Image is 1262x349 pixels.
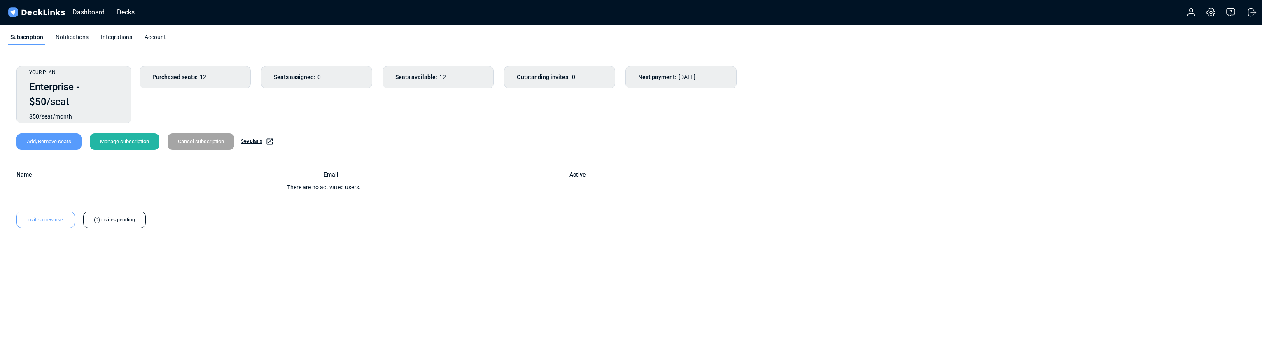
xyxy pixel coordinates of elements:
[8,33,45,45] div: Subscription
[83,212,146,228] div: (0) invites pending
[54,33,91,45] div: Notifications
[99,33,134,45] div: Integrations
[504,66,615,88] div: 0
[638,73,676,81] span: Next payment:
[261,66,372,88] div: 0
[395,73,437,81] span: Seats available:
[241,137,274,146] a: See plans
[113,7,139,17] div: Decks
[142,33,168,45] div: Account
[569,170,586,179] div: Active
[29,79,119,109] div: Enterprise - $50/seat
[16,212,75,228] div: Invite a new user
[140,66,251,88] div: 12
[324,170,569,179] div: Email
[68,7,109,17] div: Dashboard
[517,73,570,81] span: Outstanding invites:
[16,170,324,179] div: Name
[16,183,631,192] div: There are no activated users.
[90,133,159,150] div: Manage subscription
[7,7,66,19] img: DeckLinks
[625,66,737,88] div: [DATE]
[274,73,315,81] span: Seats assigned:
[152,73,198,81] span: Purchased seats:
[168,133,234,150] div: Cancel subscription
[16,133,82,150] div: Add/Remove seats
[383,66,494,88] div: 12
[29,112,119,121] div: $50/seat/month
[29,69,119,76] div: YOUR PLAN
